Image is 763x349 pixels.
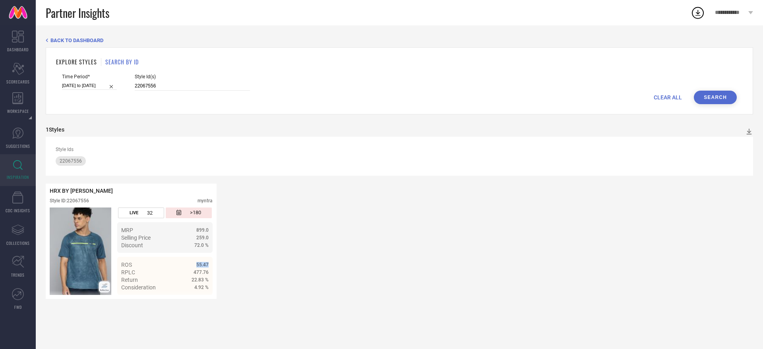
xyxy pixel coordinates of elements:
[194,242,209,248] span: 72.0 %
[135,81,250,91] input: Enter comma separated style ids e.g. 12345, 67890
[50,198,89,204] div: Style ID: 22067556
[7,47,29,52] span: DASHBOARD
[50,207,111,295] div: Click to view image
[62,81,117,90] input: Select time period
[121,269,135,275] span: RPLC
[118,207,164,218] div: Number of days the style has been live on the platform
[14,304,22,310] span: FWD
[50,37,103,43] span: BACK TO DASHBOARD
[7,108,29,114] span: WORKSPACE
[121,242,143,248] span: Discount
[147,210,153,216] span: 32
[46,5,109,21] span: Partner Insights
[121,227,133,233] span: MRP
[62,74,117,79] span: Time Period*
[11,272,25,278] span: TRENDS
[46,37,753,43] div: Back TO Dashboard
[191,299,209,305] span: Details
[198,198,213,204] div: myntra
[50,188,113,194] span: HRX BY [PERSON_NAME]
[183,299,209,305] a: Details
[190,209,201,216] span: >180
[121,262,132,268] span: ROS
[7,174,29,180] span: INSPIRATION
[105,58,139,66] h1: SEARCH BY ID
[6,79,30,85] span: SCORECARDS
[130,210,138,215] span: LIVE
[6,207,30,213] span: CDC INSIGHTS
[60,158,82,164] span: 22067556
[121,284,156,291] span: Consideration
[194,270,209,275] span: 477.76
[121,235,151,241] span: Selling Price
[56,58,97,66] h1: EXPLORE STYLES
[135,74,250,79] span: Style Id(s)
[196,262,209,268] span: 55.47
[6,240,30,246] span: COLLECTIONS
[121,277,138,283] span: Return
[694,91,737,104] button: Search
[654,94,682,101] span: CLEAR ALL
[196,227,209,233] span: 899.0
[6,143,30,149] span: SUGGESTIONS
[46,126,64,133] div: 1 Styles
[50,207,111,295] img: Style preview image
[166,207,211,218] div: Number of days since the style was first listed on the platform
[196,235,209,240] span: 259.0
[56,147,743,152] div: Style Ids
[192,277,209,283] span: 22.83 %
[691,6,705,20] div: Open download list
[194,285,209,290] span: 4.92 %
